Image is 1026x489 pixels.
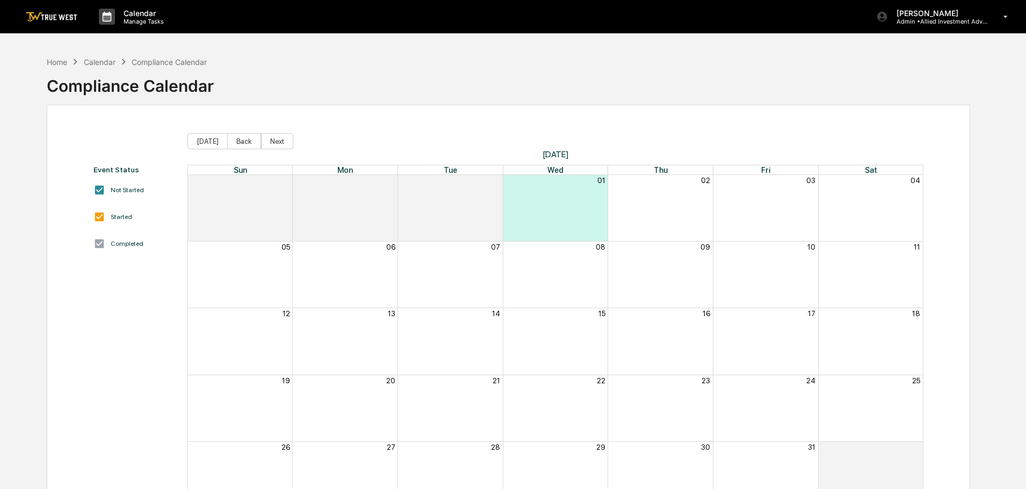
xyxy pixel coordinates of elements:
[703,309,710,318] button: 16
[387,443,395,451] button: 27
[47,57,67,67] div: Home
[281,243,290,251] button: 05
[911,176,920,185] button: 04
[132,57,207,67] div: Compliance Calendar
[808,309,815,318] button: 17
[111,186,144,194] div: Not Started
[654,165,668,174] span: Thu
[888,18,988,25] p: Admin • Allied Investment Advisors
[261,133,293,149] button: Next
[491,443,500,451] button: 28
[283,309,290,318] button: 12
[597,176,605,185] button: 01
[227,133,261,149] button: Back
[386,176,395,185] button: 29
[493,376,500,385] button: 21
[281,176,290,185] button: 28
[865,165,877,174] span: Sat
[598,309,605,318] button: 15
[234,165,247,174] span: Sun
[491,176,500,185] button: 30
[700,243,710,251] button: 09
[386,243,395,251] button: 06
[702,376,710,385] button: 23
[337,165,353,174] span: Mon
[761,165,770,174] span: Fri
[47,68,214,96] div: Compliance Calendar
[597,376,605,385] button: 22
[84,57,115,67] div: Calendar
[187,149,924,159] span: [DATE]
[282,376,290,385] button: 19
[547,165,563,174] span: Wed
[701,443,710,451] button: 30
[281,443,290,451] button: 26
[808,443,815,451] button: 31
[807,243,815,251] button: 10
[806,176,815,185] button: 03
[596,243,605,251] button: 08
[115,18,169,25] p: Manage Tasks
[386,376,395,385] button: 20
[115,9,169,18] p: Calendar
[888,9,988,18] p: [PERSON_NAME]
[912,376,920,385] button: 25
[912,309,920,318] button: 18
[444,165,457,174] span: Tue
[914,243,920,251] button: 11
[701,176,710,185] button: 02
[26,12,77,22] img: logo
[492,309,500,318] button: 14
[491,243,500,251] button: 07
[806,376,815,385] button: 24
[912,443,920,451] button: 01
[111,240,143,247] div: Completed
[111,213,132,221] div: Started
[93,165,177,174] div: Event Status
[388,309,395,318] button: 13
[187,133,228,149] button: [DATE]
[596,443,605,451] button: 29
